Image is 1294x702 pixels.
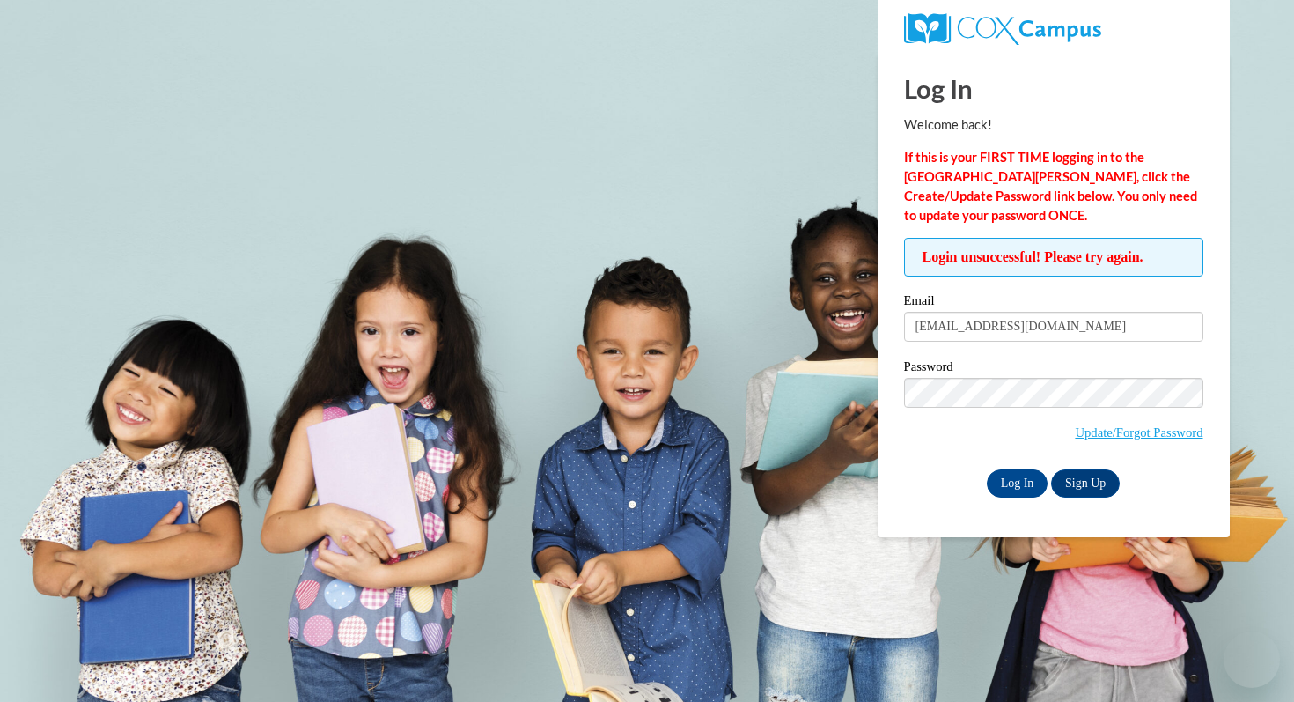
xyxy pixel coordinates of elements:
h1: Log In [904,70,1203,107]
span: Login unsuccessful! Please try again. [904,238,1203,277]
strong: If this is your FIRST TIME logging in to the [GEOGRAPHIC_DATA][PERSON_NAME], click the Create/Upd... [904,150,1197,223]
a: Sign Up [1051,469,1120,498]
img: COX Campus [904,13,1101,45]
p: Welcome back! [904,115,1203,135]
input: Log In [987,469,1048,498]
a: Update/Forgot Password [1075,425,1202,440]
label: Email [904,294,1203,312]
a: COX Campus [904,13,1203,45]
iframe: Button to launch messaging window [1224,632,1280,688]
label: Password [904,360,1203,378]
